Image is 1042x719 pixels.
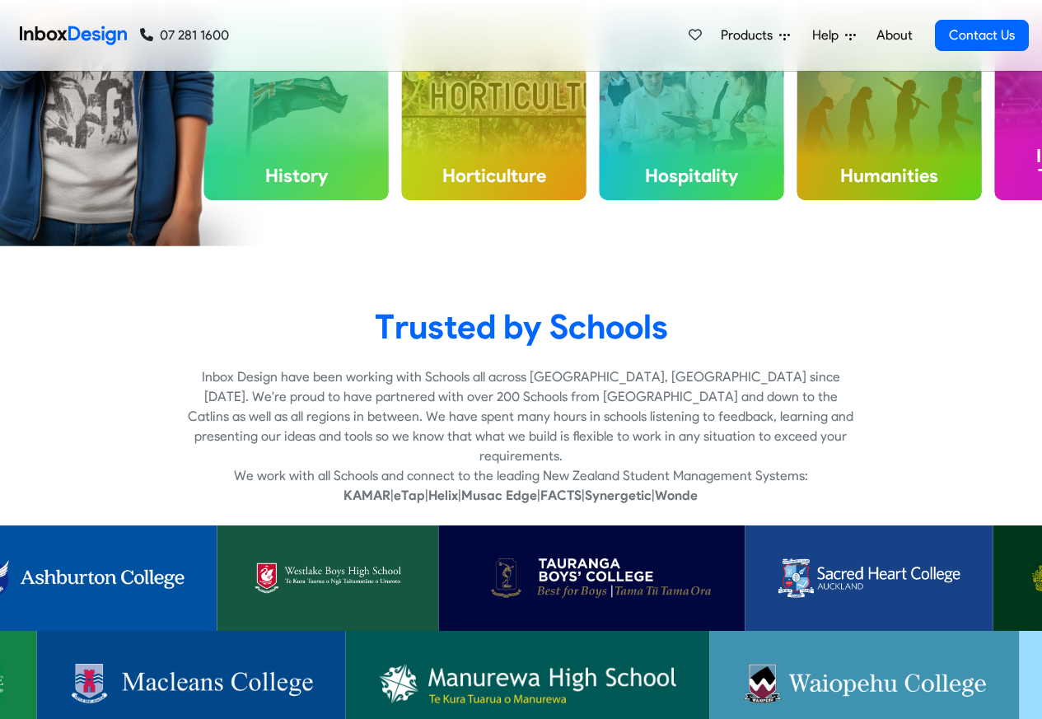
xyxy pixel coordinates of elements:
h4: Horticulture [402,152,586,199]
p: Inbox Design have been working with Schools all across [GEOGRAPHIC_DATA], [GEOGRAPHIC_DATA] since... [186,367,856,466]
span: Help [812,26,845,45]
p: | | | | | | [186,486,856,506]
strong: eTap [394,488,425,503]
strong: FACTS [540,488,582,503]
h4: History [204,152,389,199]
img: Sacred Heart College (Auckland) [778,558,960,598]
img: Tauranga Boys’ College [471,558,713,598]
h4: Hospitality [600,152,784,199]
strong: Synergetic [585,488,652,503]
strong: Wonde [655,488,698,503]
p: We work with all Schools and connect to the leading New Zealand Student Management Systems: [186,466,856,486]
a: About [871,19,917,52]
strong: Helix [428,488,458,503]
img: Manurewa High School [379,664,677,703]
strong: Musac Edge [461,488,537,503]
img: Macleans College [69,664,312,703]
a: Help [806,19,862,52]
h4: Humanities [797,152,982,199]
heading: Trusted by Schools [12,306,1030,348]
a: Products [714,19,797,52]
img: Westlake Boys High School [250,558,405,598]
a: 07 281 1600 [140,26,229,45]
img: Waiopehu College [743,664,986,703]
a: Contact Us [935,20,1029,51]
span: Products [721,26,779,45]
strong: KAMAR [343,488,390,503]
